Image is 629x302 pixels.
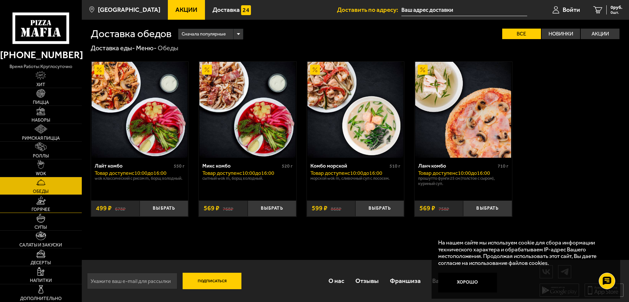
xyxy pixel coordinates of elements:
span: Роллы [33,154,49,158]
img: Акционный [418,65,428,75]
span: 0 шт. [611,11,622,14]
a: Отзывы [350,270,384,291]
span: 569 ₽ [204,205,219,212]
button: Выбрать [355,200,404,217]
span: Напитки [30,278,52,283]
span: Доставка [213,7,240,13]
button: Выбрать [140,200,188,217]
s: 768 ₽ [223,205,233,212]
s: 758 ₽ [438,205,449,212]
span: Войти [563,7,580,13]
span: Хит [36,82,45,87]
span: Дополнительно [20,296,62,301]
span: Десерты [31,261,51,265]
img: Акционный [94,65,104,75]
span: Обеды [33,189,49,194]
span: Пицца [33,100,49,105]
s: 868 ₽ [331,205,341,212]
img: Акционный [202,65,212,75]
input: Ваш адрес доставки [401,4,527,16]
span: Доставить по адресу: [337,7,401,13]
a: АкционныйЛанч комбо [415,62,512,158]
div: Комбо морской [310,163,388,169]
span: 599 ₽ [312,205,327,212]
span: 569 ₽ [419,205,435,212]
button: Выбрать [248,200,296,217]
button: Выбрать [463,200,512,217]
span: Товар доступен [310,170,348,176]
p: Wok классический с рисом M, Борщ холодный. [95,176,185,181]
label: Новинки [542,29,580,39]
span: Горячее [32,207,50,212]
span: c 10:00 до 16:00 [132,170,167,176]
s: 678 ₽ [115,205,125,212]
img: Лайт комбо [92,62,188,158]
img: Микс комбо [199,62,295,158]
span: Акции [175,7,197,13]
div: Микс комбо [202,163,280,169]
label: Все [502,29,541,39]
h1: Доставка обедов [91,29,171,39]
div: Обеды [158,44,178,53]
a: Вакансии [427,270,465,291]
a: О нас [323,270,349,291]
a: АкционныйМикс комбо [199,62,296,158]
span: Салаты и закуски [19,243,62,247]
img: 15daf4d41897b9f0e9f617042186c801.svg [241,5,251,15]
span: 710 г [498,163,508,169]
p: Прошутто Фунги 25 см (толстое с сыром), Куриный суп. [418,176,508,186]
label: Акции [581,29,619,39]
span: 550 г [174,163,185,169]
span: c 10:00 до 16:00 [455,170,490,176]
a: Доставка еды- [91,44,135,52]
span: c 10:00 до 16:00 [348,170,382,176]
span: Супы [34,225,47,230]
span: 520 г [282,163,293,169]
span: Наборы [32,118,50,123]
span: 0 руб. [611,5,622,10]
a: АкционныйКомбо морской [307,62,404,158]
span: Сначала популярные [182,28,226,40]
a: Франшиза [384,270,426,291]
span: [GEOGRAPHIC_DATA] [98,7,160,13]
span: Товар доступен [95,170,132,176]
p: На нашем сайте мы используем cookie для сбора информации технического характера и обрабатываем IP... [438,239,610,267]
span: Товар доступен [418,170,455,176]
span: Товар доступен [202,170,239,176]
p: Сытный Wok M, Борщ холодный. [202,176,293,181]
img: Ланч комбо [415,62,511,158]
span: 499 ₽ [96,205,112,212]
span: Римская пицца [22,136,60,141]
button: Хорошо [438,273,497,292]
button: Подписаться [183,273,242,289]
div: Лайт комбо [95,163,172,169]
span: WOK [36,172,46,176]
a: АкционныйЛайт комбо [91,62,189,158]
img: Комбо морской [307,62,403,158]
img: Акционный [310,65,320,75]
span: c 10:00 до 16:00 [239,170,274,176]
span: 510 г [390,163,400,169]
p: Морской Wok M, Сливочный суп с лососем. [310,176,401,181]
a: Меню- [136,44,157,52]
input: Укажите ваш e-mail для рассылки [87,273,177,289]
div: Ланч комбо [418,163,496,169]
